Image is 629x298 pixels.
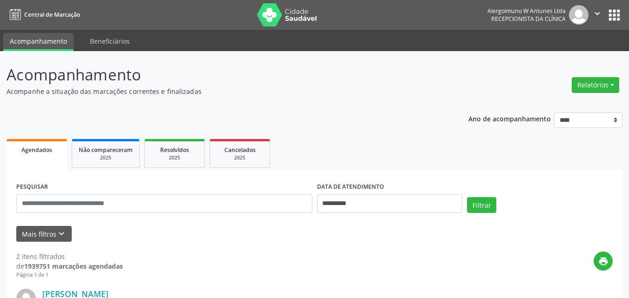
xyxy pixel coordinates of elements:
div: 2 itens filtrados [16,252,123,261]
span: Não compareceram [79,146,133,154]
p: Acompanhamento [7,63,438,86]
label: DATA DE ATENDIMENTO [317,180,384,194]
span: Central de Marcação [24,11,80,19]
span: Cancelados [224,146,256,154]
div: de [16,261,123,271]
i: print [598,256,609,266]
p: Ano de acompanhamento [468,113,551,124]
div: 2025 [151,154,198,161]
span: Recepcionista da clínica [491,15,566,23]
label: PESQUISAR [16,180,48,194]
div: Página 1 de 1 [16,271,123,279]
div: 2025 [79,154,133,161]
p: Acompanhe a situação das marcações correntes e finalizadas [7,86,438,96]
button: Relatórios [572,77,619,93]
span: Agendados [21,146,52,154]
img: img [569,5,588,25]
button: apps [606,7,622,23]
a: Central de Marcação [7,7,80,22]
button: print [594,252,613,271]
i: keyboard_arrow_down [56,229,67,239]
div: 2025 [216,154,263,161]
strong: 1939751 marcações agendadas [24,262,123,271]
button: Filtrar [467,197,496,213]
i:  [592,8,602,19]
span: Resolvidos [160,146,189,154]
a: Beneficiários [83,33,136,49]
div: Alergoimuno W Antunes Ltda [487,7,566,15]
button: Mais filtroskeyboard_arrow_down [16,226,72,242]
button:  [588,5,606,25]
a: Acompanhamento [3,33,74,51]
